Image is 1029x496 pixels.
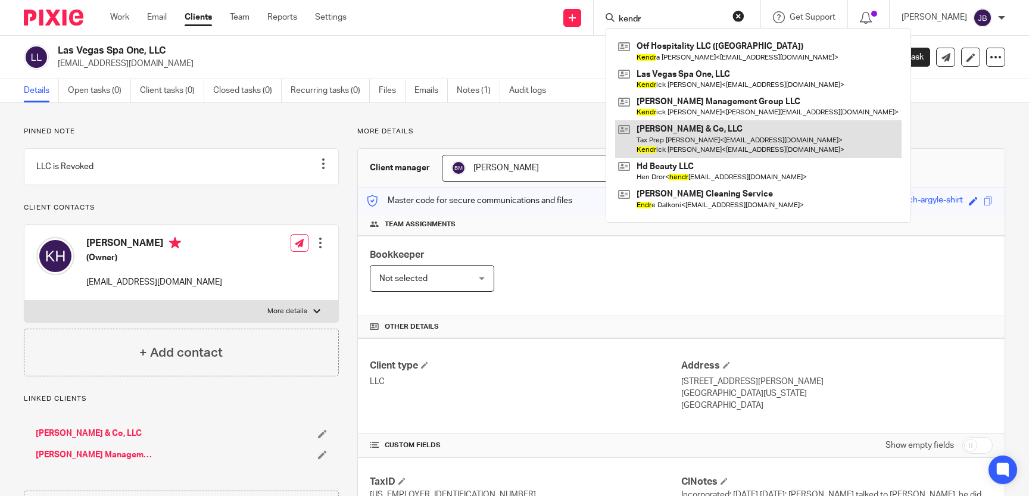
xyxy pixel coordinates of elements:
span: Other details [385,322,439,332]
p: Client contacts [24,203,339,213]
p: Linked clients [24,394,339,404]
img: Pixie [24,10,83,26]
a: Closed tasks (0) [213,79,282,102]
p: [GEOGRAPHIC_DATA][US_STATE] [681,388,993,400]
p: Pinned note [24,127,339,136]
span: Team assignments [385,220,456,229]
a: Reports [267,11,297,23]
img: svg%3E [36,237,74,275]
label: Show empty fields [885,439,954,451]
span: [PERSON_NAME] [473,164,539,172]
p: More details [357,127,1005,136]
input: Search [618,14,725,25]
a: Files [379,79,406,102]
a: Audit logs [509,79,555,102]
a: Team [230,11,250,23]
a: Details [24,79,59,102]
div: stellar-peach-argyle-shirt [869,194,963,208]
h2: Las Vegas Spa One, LLC [58,45,686,57]
a: Email [147,11,167,23]
a: Emails [414,79,448,102]
h4: ClNotes [681,476,993,488]
span: Bookkeeper [370,250,425,260]
p: Master code for secure communications and files [367,195,572,207]
h3: Client manager [370,162,430,174]
h4: Address [681,360,993,372]
button: Clear [732,10,744,22]
a: Clients [185,11,212,23]
a: Notes (1) [457,79,500,102]
p: LLC [370,376,681,388]
h4: TaxID [370,476,681,488]
a: Work [110,11,129,23]
a: Open tasks (0) [68,79,131,102]
p: More details [267,307,307,316]
i: Primary [169,237,181,249]
p: [EMAIL_ADDRESS][DOMAIN_NAME] [86,276,222,288]
a: Settings [315,11,347,23]
h5: (Owner) [86,252,222,264]
p: [EMAIL_ADDRESS][DOMAIN_NAME] [58,58,843,70]
a: [PERSON_NAME] Management Group LLC [36,449,152,461]
a: Recurring tasks (0) [291,79,370,102]
p: [STREET_ADDRESS][PERSON_NAME] [681,376,993,388]
h4: [PERSON_NAME] [86,237,222,252]
h4: Client type [370,360,681,372]
a: [PERSON_NAME] & Co, LLC [36,428,142,439]
p: [PERSON_NAME] [902,11,967,23]
img: svg%3E [451,161,466,175]
span: Get Support [790,13,835,21]
h4: + Add contact [139,344,223,362]
p: [GEOGRAPHIC_DATA] [681,400,993,411]
img: svg%3E [24,45,49,70]
img: svg%3E [973,8,992,27]
h4: CUSTOM FIELDS [370,441,681,450]
a: Client tasks (0) [140,79,204,102]
span: Not selected [379,274,428,283]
